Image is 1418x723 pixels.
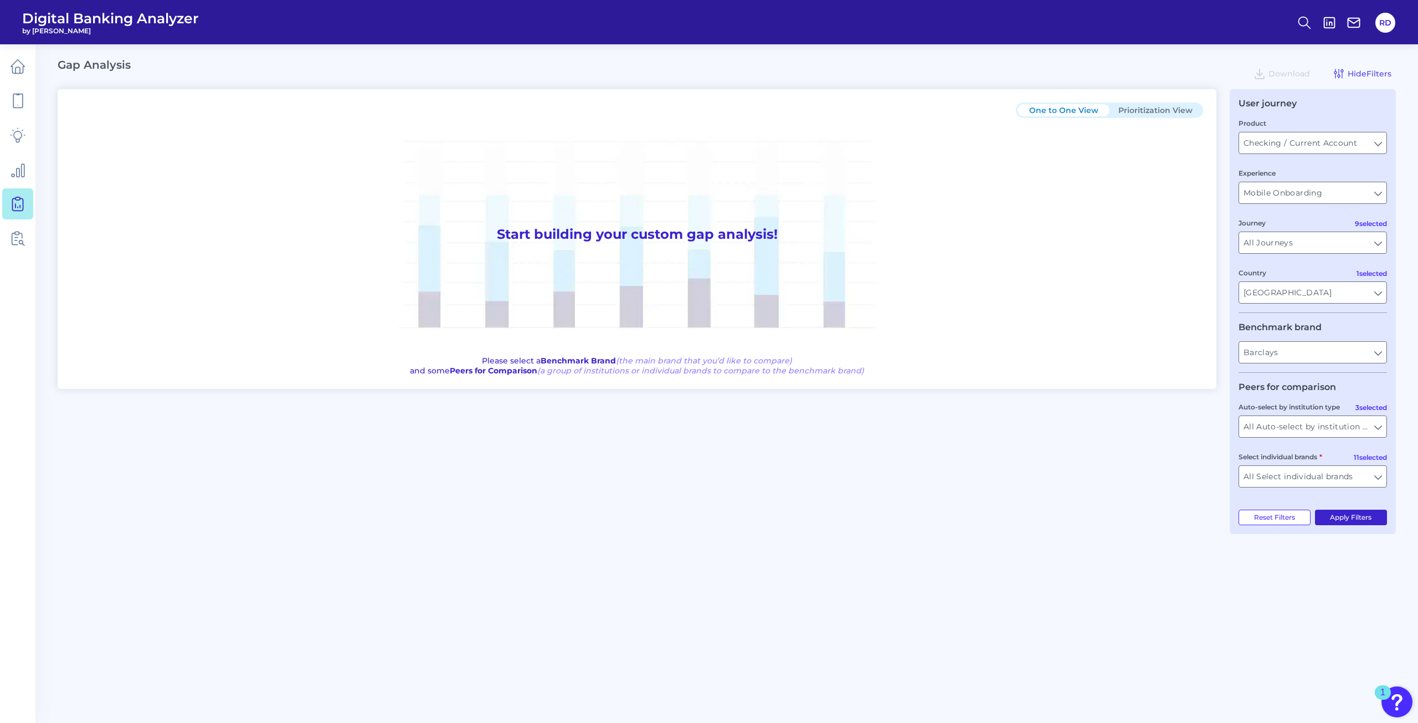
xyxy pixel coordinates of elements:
[1315,510,1388,525] button: Apply Filters
[1239,322,1322,332] legend: Benchmark brand
[541,356,616,366] b: Benchmark Brand
[537,366,864,376] span: (a group of institutions or individual brands to compare to the benchmark brand)
[1348,69,1391,79] span: Hide Filters
[1109,104,1201,116] button: Prioritization View
[1239,119,1266,127] label: Product
[1249,65,1314,83] button: Download
[1018,104,1109,116] button: One to One View
[1239,169,1276,177] label: Experience
[1239,219,1266,227] label: Journey
[1239,382,1336,392] legend: Peers for comparison
[450,366,537,376] b: Peers for Comparison
[1380,693,1385,707] div: 1
[58,58,131,71] h2: Gap Analysis
[1375,13,1395,33] button: RD
[22,10,199,27] span: Digital Banking Analyzer
[1381,686,1412,717] button: Open Resource Center, 1 new notification
[1239,98,1297,109] div: User journey
[22,27,199,35] span: by [PERSON_NAME]
[1239,453,1322,461] label: Select individual brands
[71,118,1203,351] h1: Start building your custom gap analysis!
[410,356,864,376] p: Please select a and some
[1239,269,1266,277] label: Country
[1268,69,1310,79] span: Download
[1239,403,1340,411] label: Auto-select by institution type
[1239,510,1311,525] button: Reset Filters
[616,356,792,366] span: (the main brand that you’d like to compare)
[1328,65,1396,83] button: HideFilters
